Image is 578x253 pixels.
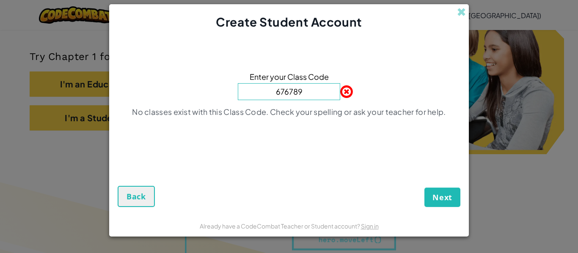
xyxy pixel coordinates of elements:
[250,71,329,83] span: Enter your Class Code
[432,192,452,202] span: Next
[361,222,379,230] a: Sign in
[127,191,146,201] span: Back
[216,14,362,29] span: Create Student Account
[200,222,361,230] span: Already have a CodeCombat Teacher or Student account?
[118,186,155,207] button: Back
[132,107,446,117] p: No classes exist with this Class Code. Check your spelling or ask your teacher for help.
[424,188,460,207] button: Next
